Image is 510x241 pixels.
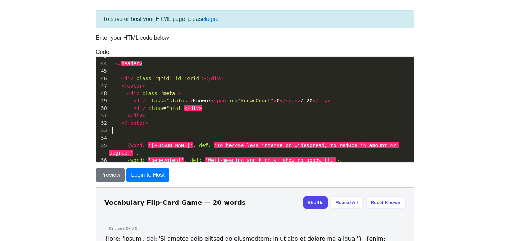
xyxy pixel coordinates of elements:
button: Preview [96,168,125,182]
div: 46 [96,75,108,82]
span: 'benevolent' [148,157,184,163]
span: class [142,90,157,96]
span: 'Well-meaning and kindly; showing goodwill.' [205,157,336,163]
span: {word: [127,157,146,163]
span: > [190,98,193,103]
span: "grid" [154,75,172,81]
span: </ [115,61,121,66]
span: "meta" [160,90,178,96]
span: > [327,98,330,103]
span: {word: [127,142,146,148]
span: > [142,113,145,118]
span: < [133,105,136,111]
span: = = [109,75,223,81]
span: footer [124,83,142,89]
span: class [136,75,151,81]
span: </ [312,98,318,103]
div: Known: / 20 [13,38,41,43]
span: div [136,105,145,111]
span: < [121,83,124,89]
span: "hint" [166,105,184,111]
span: div [130,90,139,96]
span: '[PERSON_NAME]' [148,142,193,148]
span: = [109,90,181,96]
a: login [205,16,217,22]
span: > [139,61,142,66]
span: div [133,113,142,118]
div: 51 [96,112,108,119]
span: header [121,61,140,66]
span: span [285,98,297,103]
button: Reset Known [270,9,310,21]
span: > [297,98,300,103]
div: To save or host your HTML page, please . [96,10,414,28]
span: , [184,157,187,163]
span: < [133,98,136,103]
span: > [142,83,145,89]
span: def: [199,142,211,148]
div: 50 [96,105,108,112]
div: 53 [96,127,108,134]
div: 44 [96,60,108,67]
span: < [211,98,214,103]
span: 'To become less intense or widespread; to reduce in amount or degree.' [109,142,399,156]
span: class [148,98,163,103]
span: > [274,98,277,103]
span: = Known: = 0 / 20 [109,98,330,103]
span: footer [127,120,146,126]
span: id [229,98,235,103]
span: div [124,75,133,81]
span: > [220,75,223,81]
span: </ [280,98,286,103]
div: 48 [96,90,108,97]
div: 54 [96,134,108,142]
span: ></ [202,75,211,81]
div: 49 [96,97,108,105]
div: 47 [96,82,108,90]
span: div [136,98,145,103]
div: 56 [96,157,108,164]
button: Shuffle [207,9,232,21]
span: = [109,105,202,111]
span: div [211,75,220,81]
button: Login to Host [126,168,169,182]
span: "status" [166,98,190,103]
h1: Vocabulary Flip-Card Game — 20 words [8,11,150,18]
div: 52 [96,119,108,127]
div: 55 [96,142,108,149]
span: }, [336,157,342,163]
span: </ [121,120,127,126]
span: "grid" [184,75,202,81]
span: < [127,90,130,96]
span: < [121,75,124,81]
span: id [175,75,181,81]
p: Enter your HTML code below [96,34,414,42]
span: 0 [30,38,33,43]
span: > [178,90,181,96]
span: < [109,128,112,133]
span: span [214,98,226,103]
span: > [145,120,148,126]
div: 45 [96,67,108,75]
span: , [193,142,196,148]
span: </div> [184,105,202,111]
span: }, [133,150,139,156]
button: Reveal All [234,9,267,21]
span: class [148,105,163,111]
span: def: [190,157,202,163]
div: Code: [90,48,420,163]
span: </ [127,113,134,118]
span: div [318,98,327,103]
span: "knownCount" [238,98,274,103]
